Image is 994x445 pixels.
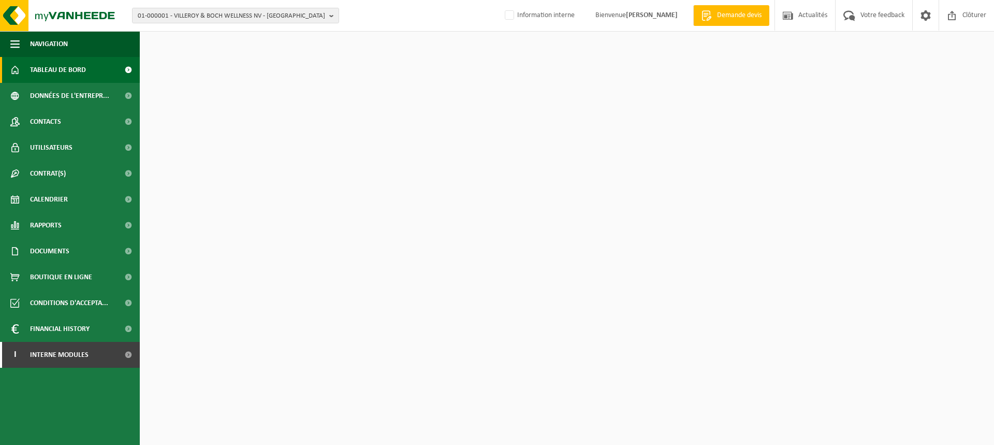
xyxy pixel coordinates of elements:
[30,57,86,83] span: Tableau de bord
[30,264,92,290] span: Boutique en ligne
[30,109,61,135] span: Contacts
[30,342,89,368] span: Interne modules
[30,212,62,238] span: Rapports
[30,31,68,57] span: Navigation
[30,290,108,316] span: Conditions d'accepta...
[693,5,769,26] a: Demande devis
[503,8,575,23] label: Information interne
[626,11,678,19] strong: [PERSON_NAME]
[30,83,109,109] span: Données de l'entrepr...
[30,238,69,264] span: Documents
[138,8,325,24] span: 01-000001 - VILLEROY & BOCH WELLNESS NV - [GEOGRAPHIC_DATA]
[30,135,72,161] span: Utilisateurs
[30,316,90,342] span: Financial History
[30,161,66,186] span: Contrat(s)
[132,8,339,23] button: 01-000001 - VILLEROY & BOCH WELLNESS NV - [GEOGRAPHIC_DATA]
[30,186,68,212] span: Calendrier
[10,342,20,368] span: I
[714,10,764,21] span: Demande devis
